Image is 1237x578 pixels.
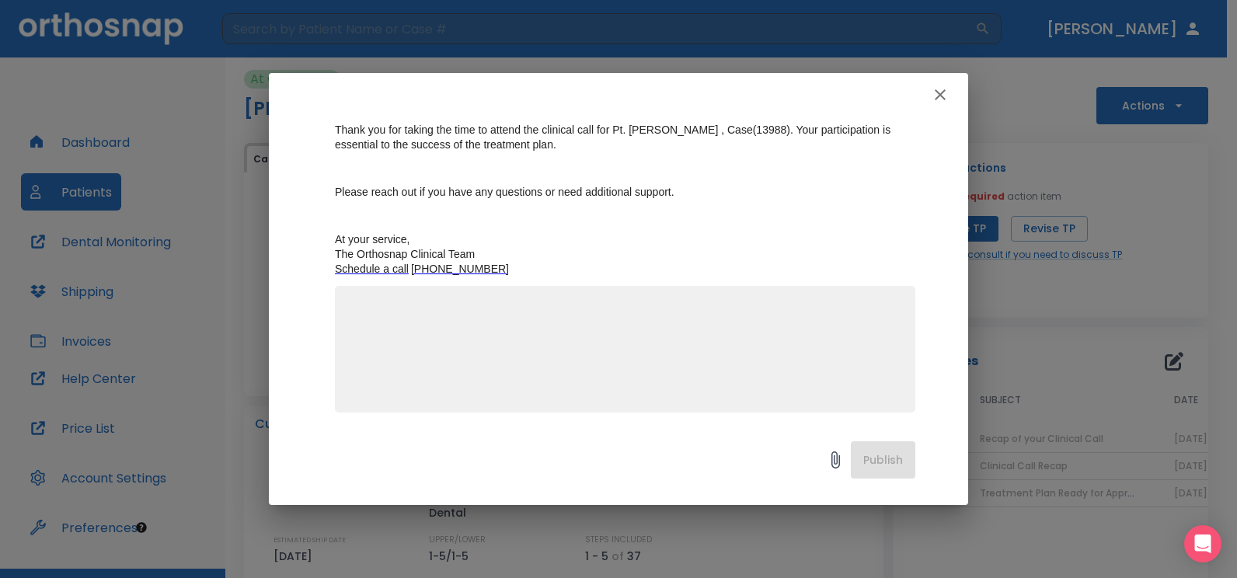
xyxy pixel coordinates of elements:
a: [PHONE_NUMBER] [411,263,509,276]
span: Schedule a call [335,263,409,275]
span: At your service, [335,233,409,245]
span: Please reach out if you have any questions or need additional support. [335,186,674,198]
div: Open Intercom Messenger [1184,525,1221,562]
span: [PHONE_NUMBER] [411,263,509,275]
span: The Orthosnap Clinical Team [335,248,475,260]
span: Thank you for taking the time to attend the clinical call for Pt. [PERSON_NAME] , Case(13988). Yo... [335,124,894,151]
a: Schedule a call [335,263,409,276]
